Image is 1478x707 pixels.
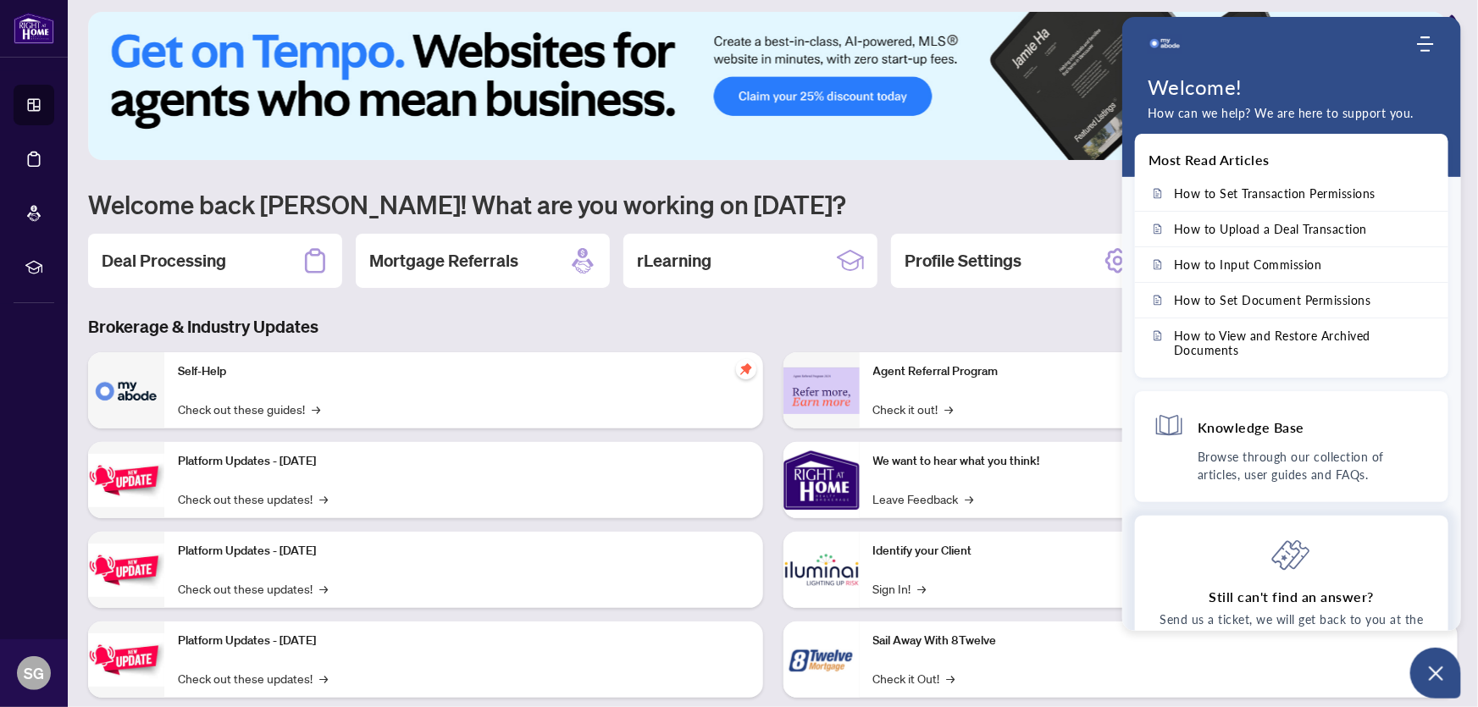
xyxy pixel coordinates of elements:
[178,452,750,471] p: Platform Updates - [DATE]
[1135,247,1448,282] a: How to Input Commission
[873,579,927,598] a: Sign In!→
[1135,318,1448,367] a: How to View and Restore Archived Documents
[88,633,164,687] img: Platform Updates - June 23, 2025
[736,359,756,379] span: pushpin
[88,12,1447,160] img: Slide 0
[1154,610,1430,648] p: Send us a ticket, we will get back to you at the earliest.
[1135,212,1448,246] a: How to Upload a Deal Transaction
[1210,588,1375,606] h4: Still can't find an answer?
[1135,391,1448,502] div: Knowledge BaseBrowse through our collection of articles, user guides and FAQs.
[88,188,1458,220] h1: Welcome back [PERSON_NAME]! What are you working on [DATE]?
[1410,648,1461,699] button: Open asap
[88,352,164,428] img: Self-Help
[319,489,328,508] span: →
[1148,27,1182,61] span: Company logo
[178,362,750,381] p: Self-Help
[873,400,954,418] a: Check it out!→
[88,454,164,507] img: Platform Updates - July 21, 2025
[1148,27,1182,61] img: logo
[783,621,860,698] img: Sail Away With 8Twelve
[14,13,54,44] img: logo
[178,400,320,418] a: Check out these guides!→
[1148,104,1436,123] p: How can we help? We are here to support you.
[783,442,860,518] img: We want to hear what you think!
[637,249,711,273] h2: rLearning
[88,315,1458,339] h3: Brokerage & Industry Updates
[178,542,750,561] p: Platform Updates - [DATE]
[1135,176,1448,211] a: How to Set Transaction Permissions
[102,249,226,273] h2: Deal Processing
[1135,283,1448,318] a: How to Set Document Permissions
[178,579,328,598] a: Check out these updates!→
[369,249,518,273] h2: Mortgage Referrals
[873,489,974,508] a: Leave Feedback→
[1174,293,1371,307] span: How to Set Document Permissions
[966,489,974,508] span: →
[1198,448,1430,483] p: Browse through our collection of articles, user guides and FAQs.
[873,452,1445,471] p: We want to hear what you think!
[319,669,328,688] span: →
[1148,75,1436,99] h1: Welcome!
[1174,186,1376,201] span: How to Set Transaction Permissions
[1198,418,1304,436] h4: Knowledge Base
[1174,329,1430,357] span: How to View and Restore Archived Documents
[783,367,860,414] img: Agent Referral Program
[905,249,1021,273] h2: Profile Settings
[24,661,44,685] span: SG
[783,532,860,608] img: Identify your Client
[178,632,750,650] p: Platform Updates - [DATE]
[947,669,955,688] span: →
[873,669,955,688] a: Check it Out!→
[319,579,328,598] span: →
[873,542,1445,561] p: Identify your Client
[1174,257,1322,272] span: How to Input Commission
[945,400,954,418] span: →
[88,544,164,597] img: Platform Updates - July 8, 2025
[178,489,328,508] a: Check out these updates!→
[1414,36,1436,52] div: Modules Menu
[873,362,1445,381] p: Agent Referral Program
[873,632,1445,650] p: Sail Away With 8Twelve
[918,579,927,598] span: →
[178,669,328,688] a: Check out these updates!→
[1174,222,1367,236] span: How to Upload a Deal Transaction
[312,400,320,418] span: →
